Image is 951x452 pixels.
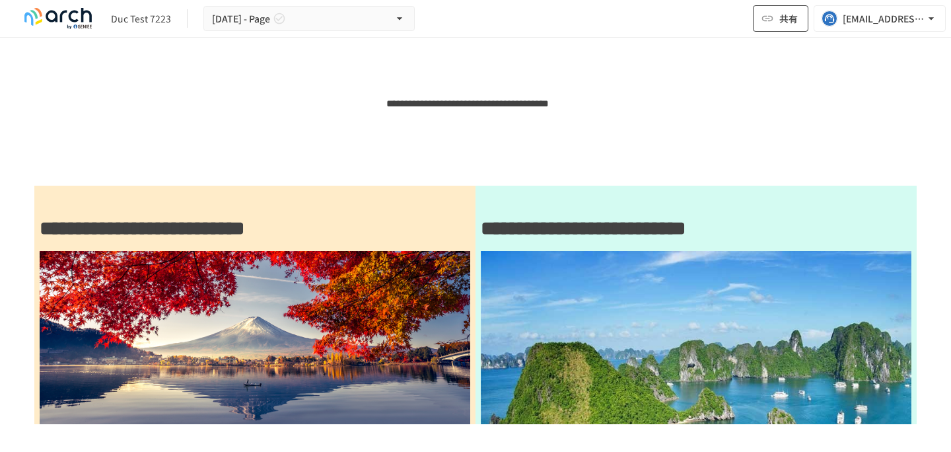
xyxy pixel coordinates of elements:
button: [EMAIL_ADDRESS][DOMAIN_NAME] [814,5,946,32]
div: [EMAIL_ADDRESS][DOMAIN_NAME] [843,11,925,27]
img: logo-default@2x-9cf2c760.svg [16,8,100,29]
button: [DATE] - Page [203,6,415,32]
button: 共有 [753,5,808,32]
div: Duc Test 7223 [111,12,171,26]
img: efFJjsDXbvKpCpQzS3fuFcAohmAnehDxmN5fEn1deWk [40,251,470,430]
span: 共有 [779,11,798,26]
span: [DATE] - Page [212,11,270,27]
